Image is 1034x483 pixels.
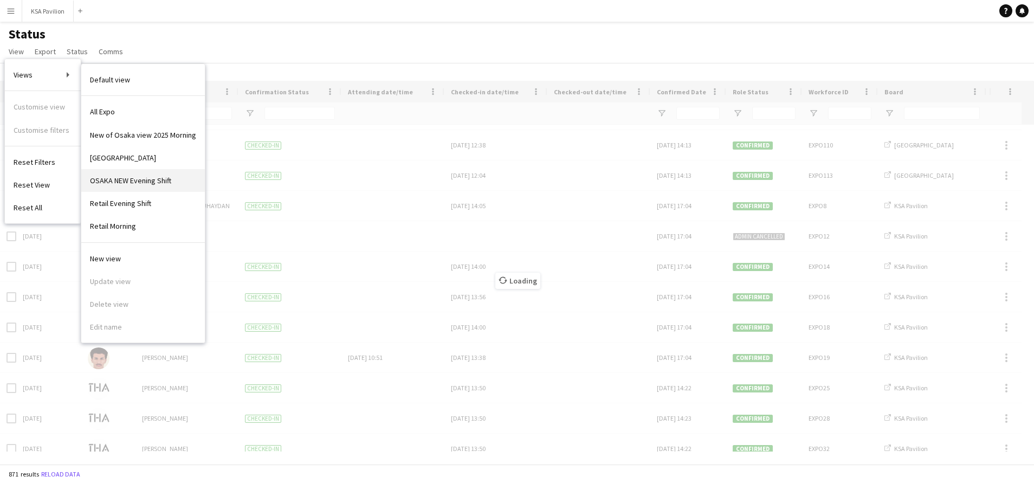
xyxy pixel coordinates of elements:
a: Views [5,63,81,86]
a: Status [62,44,92,59]
span: New view [90,254,121,263]
span: Reset Filters [14,157,55,167]
a: undefined [81,100,205,123]
span: Loading [495,273,540,289]
a: undefined [81,215,205,237]
a: undefined [81,169,205,192]
span: Default view [90,75,130,85]
button: KSA Pavilion [22,1,74,22]
span: Status [67,47,88,56]
a: View [4,44,28,59]
a: undefined [81,247,205,270]
span: New of Osaka view 2025 Morning [90,130,196,140]
a: Reset All [5,196,81,219]
span: Comms [99,47,123,56]
span: Reset View [14,180,50,190]
span: Views [14,70,33,80]
button: Reload data [39,468,82,480]
span: View [9,47,24,56]
span: Retail Evening Shift [90,198,151,208]
a: undefined [81,68,205,91]
span: All Expo [90,107,115,117]
a: Reset View [5,173,81,196]
a: undefined [81,146,205,169]
a: Comms [94,44,127,59]
span: Export [35,47,56,56]
span: Reset All [14,203,42,212]
span: OSAKA NEW Evening Shift [90,176,171,185]
a: Export [30,44,60,59]
span: Retail Morning [90,221,136,231]
a: Reset Filters [5,151,81,173]
a: undefined [81,192,205,215]
span: [GEOGRAPHIC_DATA] [90,153,156,163]
a: undefined [81,124,205,146]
